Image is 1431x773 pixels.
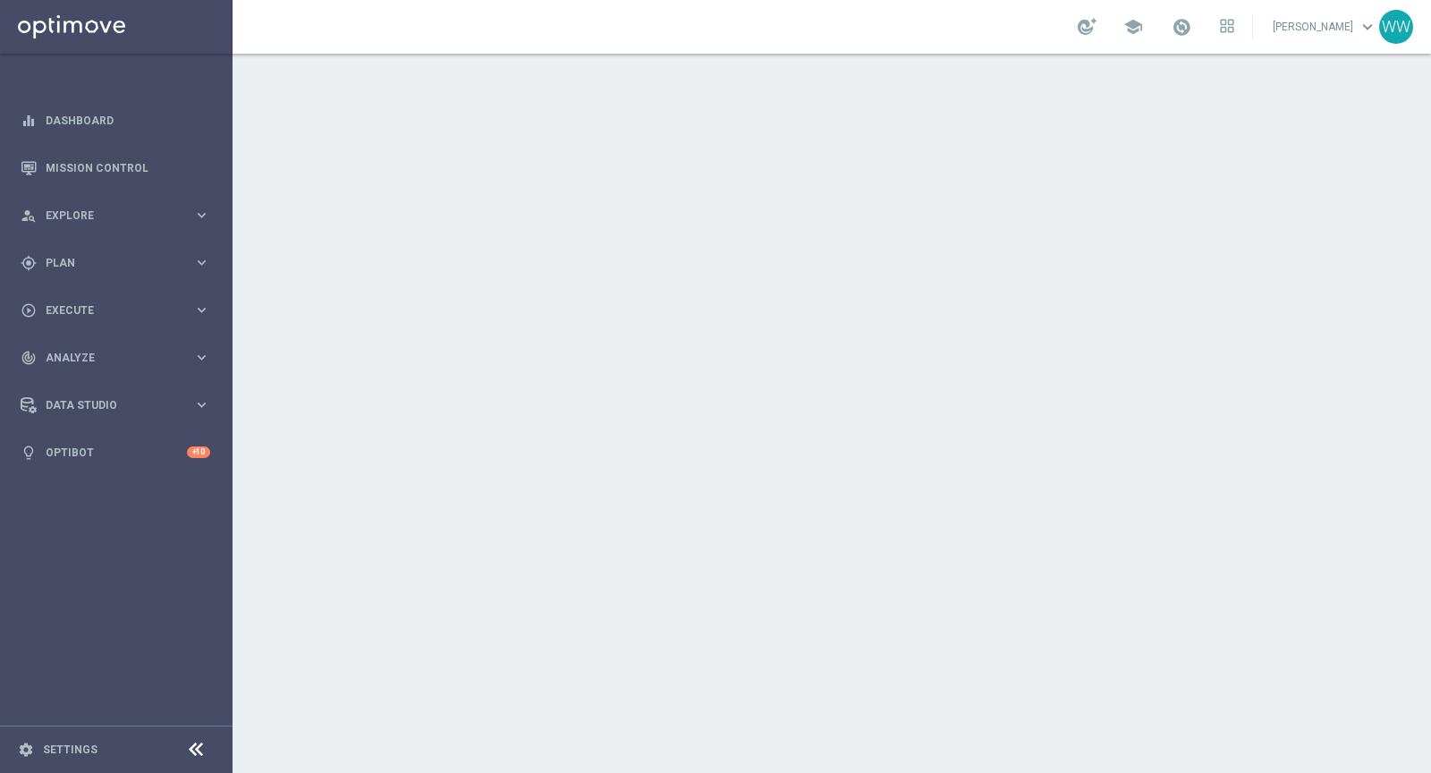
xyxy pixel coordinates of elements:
i: play_circle_outline [21,302,37,319]
i: equalizer [21,113,37,129]
i: keyboard_arrow_right [193,396,210,413]
div: Optibot [21,429,210,476]
i: track_changes [21,350,37,366]
button: lightbulb Optibot +10 [20,446,211,460]
span: Data Studio [46,400,193,411]
a: [PERSON_NAME]keyboard_arrow_down [1271,13,1379,40]
button: Mission Control [20,161,211,175]
a: Settings [43,744,97,755]
div: Data Studio [21,397,193,413]
span: Plan [46,258,193,268]
span: Explore [46,210,193,221]
button: play_circle_outline Execute keyboard_arrow_right [20,303,211,318]
div: Execute [21,302,193,319]
button: person_search Explore keyboard_arrow_right [20,208,211,223]
a: Dashboard [46,97,210,144]
div: WW [1379,10,1413,44]
div: Explore [21,208,193,224]
i: gps_fixed [21,255,37,271]
i: lightbulb [21,445,37,461]
div: Dashboard [21,97,210,144]
i: keyboard_arrow_right [193,207,210,224]
span: Analyze [46,353,193,363]
button: gps_fixed Plan keyboard_arrow_right [20,256,211,270]
div: Analyze [21,350,193,366]
i: keyboard_arrow_right [193,302,210,319]
a: Mission Control [46,144,210,191]
span: keyboard_arrow_down [1358,17,1377,37]
span: Execute [46,305,193,316]
div: Plan [21,255,193,271]
i: settings [18,742,34,758]
div: Mission Control [21,144,210,191]
button: Data Studio keyboard_arrow_right [20,398,211,412]
button: track_changes Analyze keyboard_arrow_right [20,351,211,365]
button: equalizer Dashboard [20,114,211,128]
div: +10 [187,446,210,458]
i: keyboard_arrow_right [193,349,210,366]
span: school [1123,17,1143,37]
i: person_search [21,208,37,224]
i: keyboard_arrow_right [193,254,210,271]
a: Optibot [46,429,187,476]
